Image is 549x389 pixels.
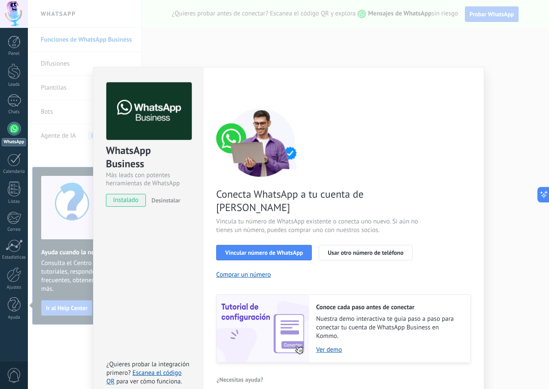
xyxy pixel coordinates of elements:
a: Escanea el código QR [106,369,181,386]
div: WhatsApp Business [106,144,190,171]
div: Leads [2,82,27,87]
div: Chats [2,109,27,115]
button: Usar otro número de teléfono [319,245,412,260]
span: ¿Necesitas ayuda? [217,377,263,383]
div: Listas [2,199,27,205]
span: Nuestra demo interactiva te guía paso a paso para conectar tu cuenta de WhatsApp Business en Kommo. [316,315,462,341]
img: logo_main.png [106,82,192,140]
div: Panel [2,51,27,57]
img: connect number [216,108,306,177]
a: Ver demo [316,346,462,354]
div: WhatsApp [2,138,26,146]
button: Desinstalar [148,194,180,207]
span: para ver cómo funciona. [116,377,182,386]
span: Desinstalar [151,196,180,204]
span: ¿Quieres probar la integración primero? [106,360,190,377]
span: instalado [106,194,145,207]
button: Comprar un número [216,271,271,279]
span: Vincula tu número de WhatsApp existente o conecta uno nuevo. Si aún no tienes un número, puedes c... [216,217,420,235]
div: Ajustes [2,285,27,290]
span: Conecta WhatsApp a tu cuenta de [PERSON_NAME] [216,187,420,214]
button: ¿Necesitas ayuda? [216,373,264,386]
span: Vincular número de WhatsApp [225,250,303,256]
div: Correo [2,227,27,232]
button: Vincular número de WhatsApp [216,245,312,260]
div: Calendario [2,169,27,175]
div: Más leads con potentes herramientas de WhatsApp [106,171,190,187]
h2: Conoce cada paso antes de conectar [316,303,462,311]
div: Ayuda [2,315,27,320]
div: Estadísticas [2,255,27,260]
span: Usar otro número de teléfono [328,250,403,256]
